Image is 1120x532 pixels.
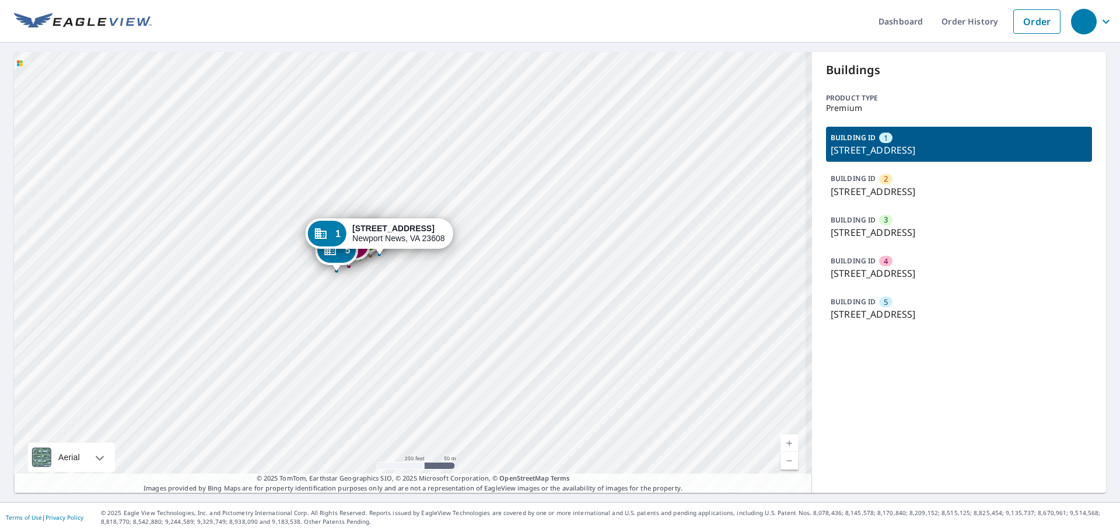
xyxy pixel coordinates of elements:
span: 5 [345,246,350,255]
p: © 2025 Eagle View Technologies, Inc. and Pictometry International Corp. All Rights Reserved. Repo... [101,509,1114,526]
p: Premium [826,103,1092,113]
p: [STREET_ADDRESS] [831,266,1087,280]
div: Aerial [55,443,83,472]
span: 1 [335,230,341,238]
p: BUILDING ID [831,297,876,307]
p: Buildings [826,61,1092,79]
a: Order [1013,9,1060,34]
span: 1 [884,133,888,144]
p: | [6,514,83,521]
div: Aerial [28,443,115,472]
a: Privacy Policy [45,513,83,521]
div: Dropped pin, building 1, Commercial property, 121 Windsor Pines Way Newport News, VA 23608 [306,218,453,255]
div: Newport News, VA 23608 [352,224,445,244]
span: © 2025 TomTom, Earthstar Geographics SIO, © 2025 Microsoft Corporation, © [257,474,570,484]
a: Terms [551,474,570,482]
p: [STREET_ADDRESS] [831,143,1087,157]
p: [STREET_ADDRESS] [831,185,1087,199]
strong: [STREET_ADDRESS] [352,224,435,233]
span: 3 [884,214,888,225]
img: EV Logo [14,13,152,30]
a: Current Level 17, Zoom In [780,434,798,452]
a: Current Level 17, Zoom Out [780,452,798,470]
a: Terms of Use [6,513,42,521]
span: 4 [884,256,888,267]
p: [STREET_ADDRESS] [831,307,1087,321]
p: BUILDING ID [831,215,876,225]
p: BUILDING ID [831,256,876,266]
a: OpenStreetMap [499,474,548,482]
span: 5 [884,297,888,308]
p: Product type [826,93,1092,103]
p: [STREET_ADDRESS] [831,225,1087,239]
p: Images provided by Bing Maps are for property identification purposes only and are not a represen... [14,474,812,493]
p: BUILDING ID [831,133,876,142]
span: 2 [884,173,888,185]
p: BUILDING ID [831,173,876,183]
